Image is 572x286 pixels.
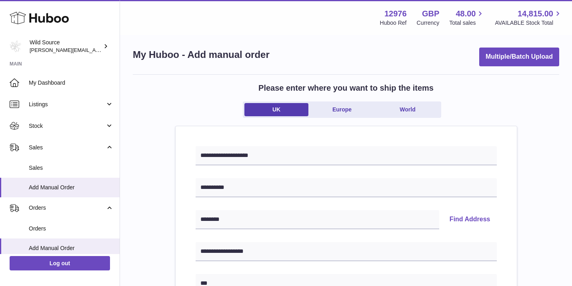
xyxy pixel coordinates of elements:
[310,103,374,116] a: Europe
[29,122,105,130] span: Stock
[518,8,553,19] span: 14,815.00
[376,103,440,116] a: World
[456,8,476,19] span: 48.00
[29,79,114,87] span: My Dashboard
[443,210,497,229] button: Find Address
[30,47,160,53] span: [PERSON_NAME][EMAIL_ADDRESS][DOMAIN_NAME]
[258,83,434,93] h2: Please enter where you want to ship the items
[380,19,407,27] div: Huboo Ref
[29,204,105,212] span: Orders
[495,8,562,27] a: 14,815.00 AVAILABLE Stock Total
[29,184,114,191] span: Add Manual Order
[29,164,114,172] span: Sales
[29,225,114,232] span: Orders
[133,48,270,61] h1: My Huboo - Add manual order
[479,48,559,66] button: Multiple/Batch Upload
[10,40,22,52] img: kate@wildsource.co.uk
[384,8,407,19] strong: 12976
[422,8,439,19] strong: GBP
[10,256,110,270] a: Log out
[244,103,308,116] a: UK
[30,39,102,54] div: Wild Source
[449,19,485,27] span: Total sales
[29,244,114,252] span: Add Manual Order
[417,19,440,27] div: Currency
[449,8,485,27] a: 48.00 Total sales
[29,144,105,151] span: Sales
[29,101,105,108] span: Listings
[495,19,562,27] span: AVAILABLE Stock Total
